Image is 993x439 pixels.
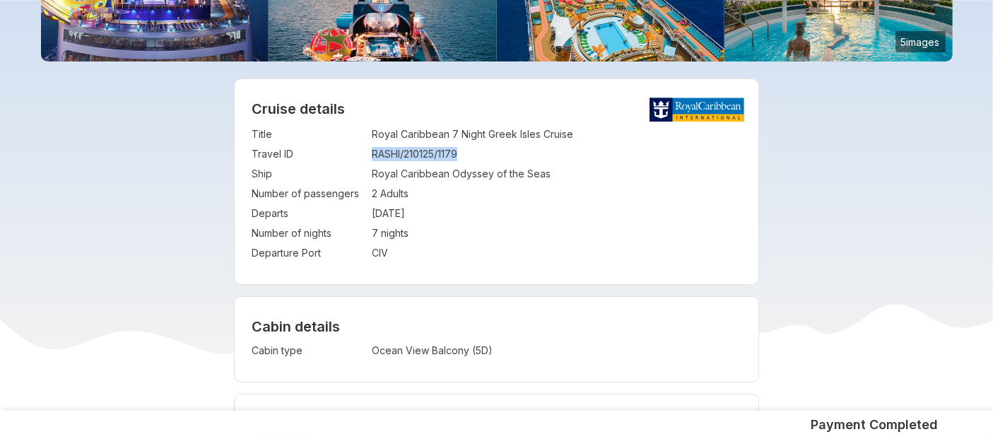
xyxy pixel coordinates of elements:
[372,341,632,361] td: Ocean View Balcony (5D)
[252,243,365,263] td: Departure Port
[372,164,741,184] td: Royal Caribbean Odyssey of the Seas
[252,164,365,184] td: Ship
[372,204,741,223] td: [DATE]
[365,223,372,243] td: :
[365,204,372,223] td: :
[252,223,365,243] td: Number of nights
[252,100,741,117] h2: Cruise details
[372,184,741,204] td: 2 Adults
[811,416,939,433] h5: Payment Completed
[252,318,741,335] h4: Cabin details
[372,243,741,263] td: CIV
[252,144,365,164] td: Travel ID
[895,31,946,52] small: 5 images
[252,204,365,223] td: Departs
[252,124,365,144] td: Title
[252,184,365,204] td: Number of passengers
[365,144,372,164] td: :
[372,144,741,164] td: RASHI/210125/1179
[372,223,741,243] td: 7 nights
[365,124,372,144] td: :
[365,243,372,263] td: :
[365,164,372,184] td: :
[252,341,365,361] td: Cabin type
[365,184,372,204] td: :
[372,124,741,144] td: Royal Caribbean 7 Night Greek Isles Cruise
[365,341,372,361] td: :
